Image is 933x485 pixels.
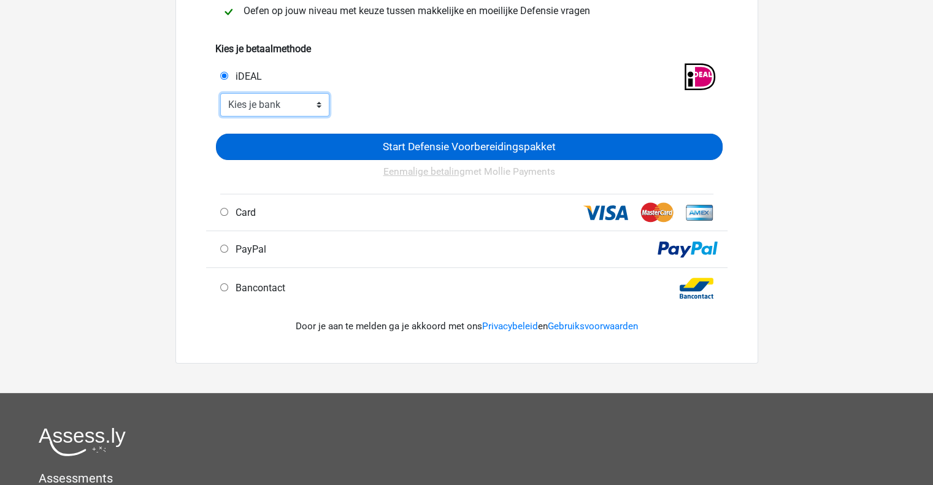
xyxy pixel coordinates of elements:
a: Gebruiksvoorwaarden [548,321,638,332]
b: Kies je betaalmethode [215,43,311,55]
span: Oefen op jouw niveau met keuze tussen makkelijke en moeilijke Defensie vragen [239,5,595,17]
img: checkmark [221,4,236,20]
span: Bancontact [231,282,285,294]
u: Eenmalige betaling [383,166,465,177]
span: PayPal [231,243,266,255]
div: Door je aan te melden ga je akkoord met ons en [215,305,718,348]
img: Assessly logo [39,427,126,456]
a: Privacybeleid [482,321,538,332]
input: Start Defensie Voorbereidingspakket [216,134,723,160]
span: iDEAL [231,71,262,82]
div: met Mollie Payments [216,160,723,194]
span: Card [231,207,256,218]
